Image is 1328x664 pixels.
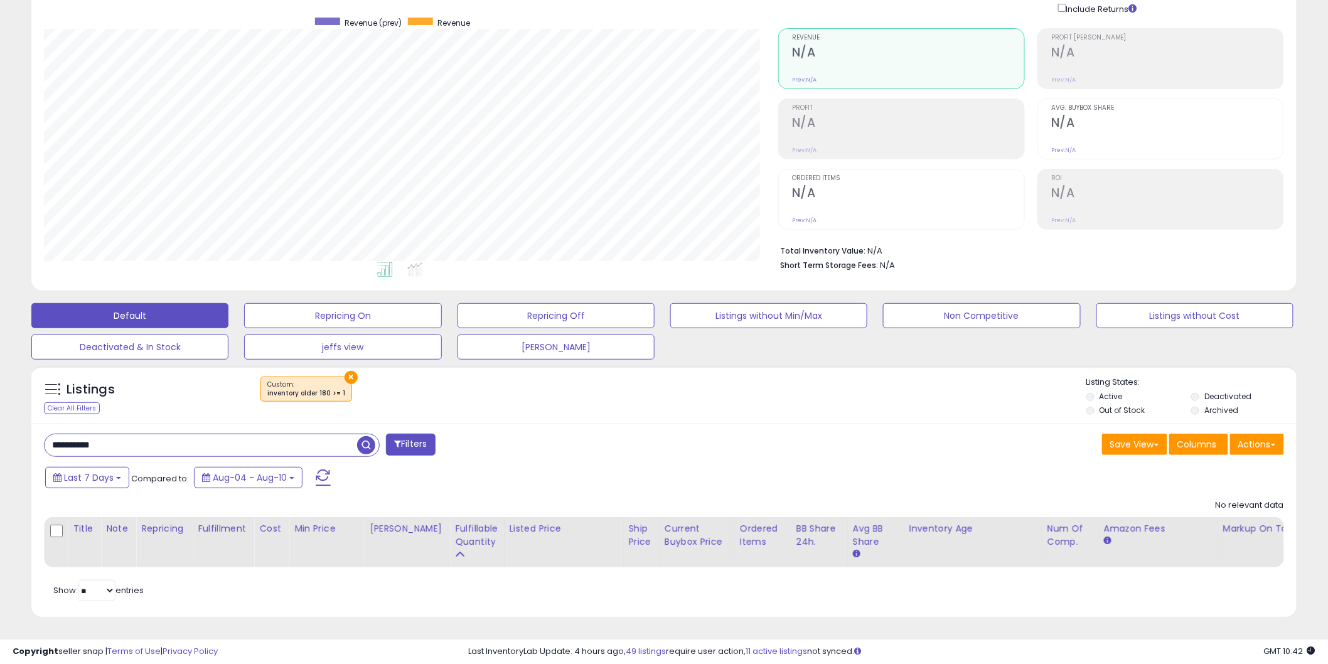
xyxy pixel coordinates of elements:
[796,522,842,549] div: BB Share 24h.
[53,584,144,596] span: Show: entries
[267,380,345,399] span: Custom:
[510,522,618,535] div: Listed Price
[455,522,498,549] div: Fulfillable Quantity
[437,18,470,28] span: Revenue
[792,146,817,154] small: Prev: N/A
[64,471,114,484] span: Last 7 Days
[259,522,284,535] div: Cost
[45,467,129,488] button: Last 7 Days
[1049,1,1152,16] div: Include Returns
[909,522,1037,535] div: Inventory Age
[780,260,878,270] b: Short Term Storage Fees:
[780,242,1275,257] li: N/A
[386,434,435,456] button: Filters
[792,35,1024,41] span: Revenue
[13,646,218,658] div: seller snap | |
[131,473,189,485] span: Compared to:
[1051,175,1283,182] span: ROI
[792,45,1024,62] h2: N/A
[629,522,654,549] div: Ship Price
[670,303,867,328] button: Listings without Min/Max
[44,402,100,414] div: Clear All Filters
[1204,391,1251,402] label: Deactivated
[107,645,161,657] a: Terms of Use
[31,303,228,328] button: Default
[370,522,444,535] div: [PERSON_NAME]
[1051,186,1283,203] h2: N/A
[1051,146,1076,154] small: Prev: N/A
[141,522,187,535] div: Repricing
[1177,438,1217,451] span: Columns
[792,115,1024,132] h2: N/A
[883,303,1080,328] button: Non Competitive
[345,18,402,28] span: Revenue (prev)
[1051,105,1283,112] span: Avg. Buybox Share
[294,522,359,535] div: Min Price
[244,335,441,360] button: jeffs view
[665,522,729,549] div: Current Buybox Price
[1051,45,1283,62] h2: N/A
[740,522,786,549] div: Ordered Items
[1104,535,1111,547] small: Amazon Fees.
[1051,35,1283,41] span: Profit [PERSON_NAME]
[458,303,655,328] button: Repricing Off
[106,522,131,535] div: Note
[792,105,1024,112] span: Profit
[67,381,115,399] h5: Listings
[880,259,895,271] span: N/A
[469,646,1315,658] div: Last InventoryLab Update: 4 hours ago, require user action, not synced.
[13,645,58,657] strong: Copyright
[73,522,95,535] div: Title
[1230,434,1284,455] button: Actions
[1086,377,1297,388] p: Listing States:
[1051,76,1076,83] small: Prev: N/A
[792,217,817,224] small: Prev: N/A
[792,186,1024,203] h2: N/A
[1051,217,1076,224] small: Prev: N/A
[213,471,287,484] span: Aug-04 - Aug-10
[1100,405,1145,415] label: Out of Stock
[198,522,249,535] div: Fulfillment
[853,522,899,549] div: Avg BB Share
[626,645,667,657] a: 49 listings
[1264,645,1315,657] span: 2025-08-18 10:42 GMT
[163,645,218,657] a: Privacy Policy
[1100,391,1123,402] label: Active
[267,389,345,398] div: inventory older 180 >= 1
[853,549,860,560] small: Avg BB Share.
[1204,405,1238,415] label: Archived
[1104,522,1213,535] div: Amazon Fees
[792,175,1024,182] span: Ordered Items
[1051,115,1283,132] h2: N/A
[194,467,303,488] button: Aug-04 - Aug-10
[1216,500,1284,511] div: No relevant data
[1047,522,1093,549] div: Num of Comp.
[1102,434,1167,455] button: Save View
[746,645,808,657] a: 11 active listings
[244,303,441,328] button: Repricing On
[1169,434,1228,455] button: Columns
[31,335,228,360] button: Deactivated & In Stock
[780,245,865,256] b: Total Inventory Value:
[345,371,358,384] button: ×
[792,76,817,83] small: Prev: N/A
[1096,303,1293,328] button: Listings without Cost
[458,335,655,360] button: [PERSON_NAME]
